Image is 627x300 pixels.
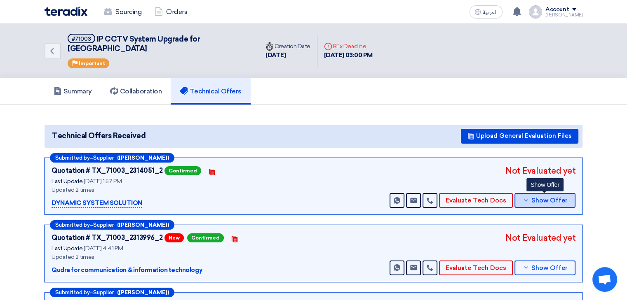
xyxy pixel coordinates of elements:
[148,3,194,21] a: Orders
[505,165,575,177] div: Not Evaluated yet
[461,129,578,144] button: Upload General Evaluation Files
[55,290,90,295] span: Submitted by
[117,222,169,228] b: ([PERSON_NAME])
[55,155,90,160] span: Submitted by
[265,51,310,60] div: [DATE]
[54,87,92,95] h5: Summary
[45,7,87,16] img: Teradix logo
[505,232,575,244] div: Not Evaluated yet
[93,155,114,160] span: Supplier
[45,78,101,105] a: Summary
[545,6,569,13] div: Account
[324,51,373,60] div: [DATE] 03:00 PM
[52,265,202,275] p: Qudra for communication & information technology
[93,290,114,295] span: Supplier
[545,13,582,17] div: [PERSON_NAME]
[72,36,91,42] div: #71003
[514,193,575,208] button: Show Offer
[52,166,163,176] div: Quotation # TX_71003_2314051_2
[101,78,171,105] a: Collaboration
[164,233,184,242] span: New
[171,78,250,105] a: Technical Offers
[97,3,148,21] a: Sourcing
[110,87,162,95] h5: Collaboration
[52,178,83,185] span: Last Update
[529,5,542,19] img: profile_test.png
[117,290,169,295] b: ([PERSON_NAME])
[187,233,224,242] span: Confirmed
[514,260,575,275] button: Show Offer
[68,35,200,53] span: IP CCTV System Upgrade for [GEOGRAPHIC_DATA]
[265,42,310,51] div: Creation Date
[324,42,373,51] div: RFx Deadline
[592,267,617,292] a: Open chat
[531,265,568,271] span: Show Offer
[50,220,174,230] div: –
[52,198,142,208] p: DYNAMIC SYSTEM SOLUTION
[526,178,564,191] div: Show Offer
[52,233,163,243] div: Quotation # TX_71003_2313996_2
[52,186,258,194] div: Updated 2 times
[84,178,122,185] span: [DATE] 1:57 PM
[50,153,174,163] div: –
[439,193,513,208] button: Evaluate Tech Docs
[483,9,498,15] span: العربية
[439,260,513,275] button: Evaluate Tech Docs
[117,155,169,160] b: ([PERSON_NAME])
[52,245,83,252] span: Last Update
[52,130,146,142] span: Technical Offers Received
[164,166,201,175] span: Confirmed
[93,222,114,228] span: Supplier
[84,245,123,252] span: [DATE] 4:41 PM
[68,34,249,54] h5: IP CCTV System Upgrade for Makkah Mall
[180,87,241,95] h5: Technical Offers
[470,5,503,19] button: العربية
[52,253,258,261] div: Updated 2 times
[50,288,174,297] div: –
[55,222,90,228] span: Submitted by
[531,198,568,204] span: Show Offer
[79,60,105,66] span: Important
